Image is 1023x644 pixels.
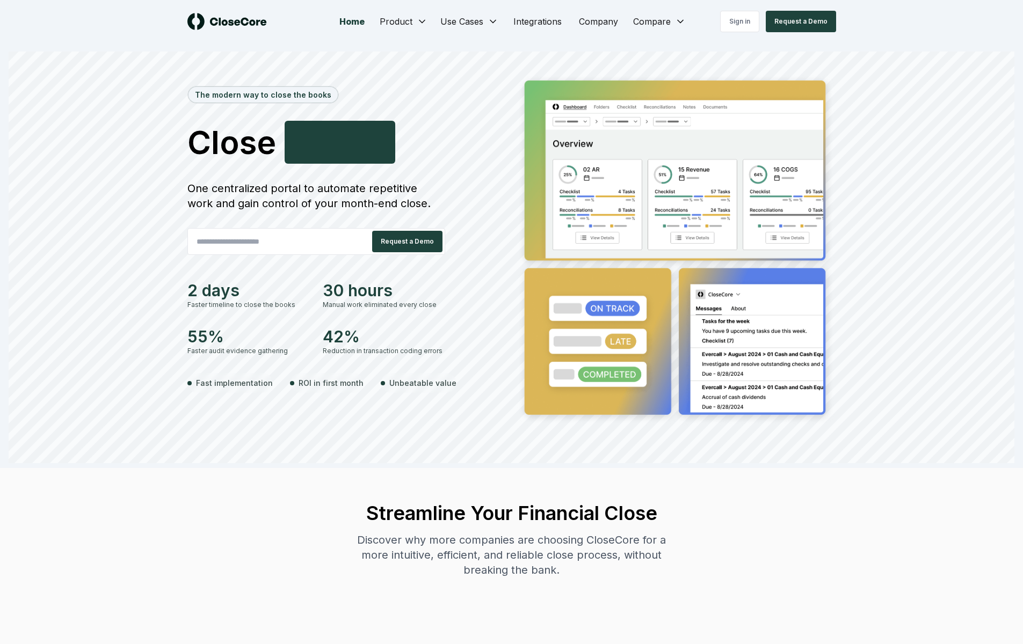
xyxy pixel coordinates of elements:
[323,300,445,310] div: Manual work eliminated every close
[389,377,456,389] span: Unbeatable value
[187,13,267,30] img: logo
[323,346,445,356] div: Reduction in transaction coding errors
[187,300,310,310] div: Faster timeline to close the books
[187,327,310,346] div: 55%
[372,231,442,252] button: Request a Demo
[440,15,483,28] span: Use Cases
[331,11,373,32] a: Home
[323,281,445,300] div: 30 hours
[299,377,364,389] span: ROI in first month
[434,11,505,32] button: Use Cases
[373,11,434,32] button: Product
[505,11,570,32] a: Integrations
[570,11,627,32] a: Company
[766,11,836,32] button: Request a Demo
[188,87,338,103] div: The modern way to close the books
[187,281,310,300] div: 2 days
[347,532,676,577] div: Discover why more companies are choosing CloseCore for a more intuitive, efficient, and reliable ...
[187,181,445,211] div: One centralized portal to automate repetitive work and gain control of your month-end close.
[187,126,276,158] span: Close
[196,377,273,389] span: Fast implementation
[380,15,412,28] span: Product
[347,502,676,524] h2: Streamline Your Financial Close
[633,15,671,28] span: Compare
[187,346,310,356] div: Faster audit evidence gathering
[627,11,692,32] button: Compare
[516,73,836,426] img: Jumbotron
[323,327,445,346] div: 42%
[720,11,759,32] a: Sign in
